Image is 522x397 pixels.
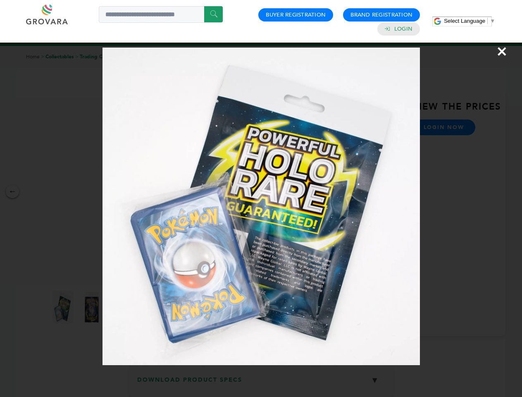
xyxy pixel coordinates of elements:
[444,18,495,24] a: Select Language​
[102,48,420,365] img: Image Preview
[394,25,412,33] a: Login
[99,6,223,23] input: Search a product or brand...
[490,18,495,24] span: ▼
[266,11,326,19] a: Buyer Registration
[444,18,485,24] span: Select Language
[350,11,412,19] a: Brand Registration
[496,40,508,63] span: ×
